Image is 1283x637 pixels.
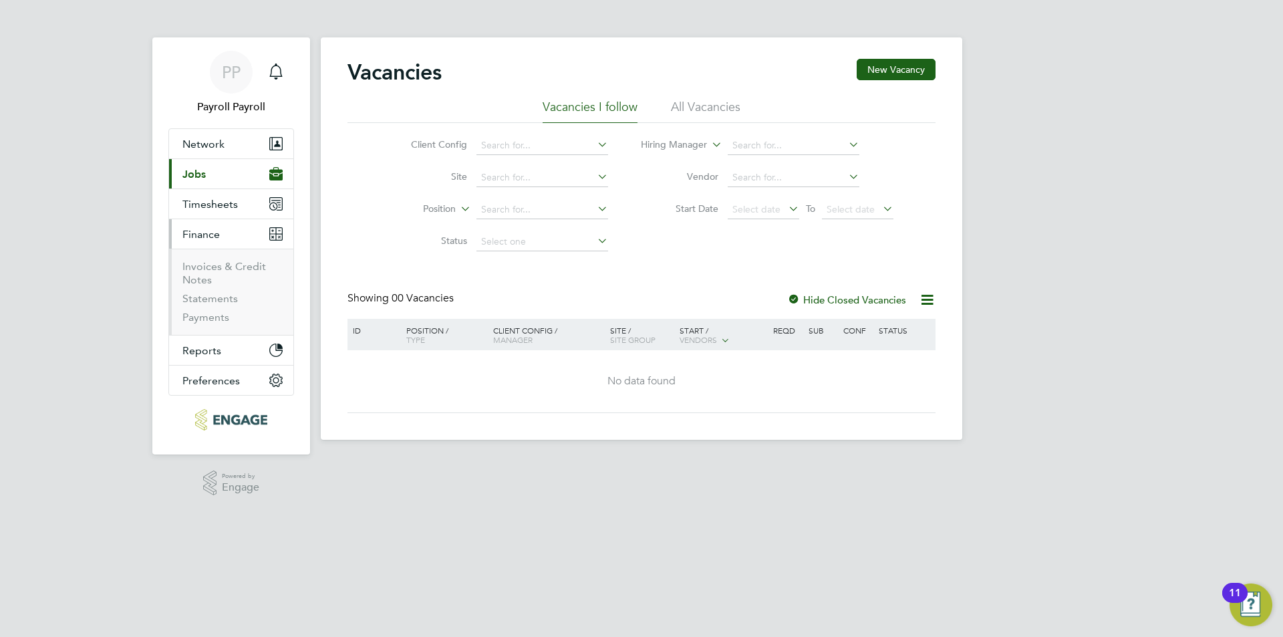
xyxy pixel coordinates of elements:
[857,59,936,80] button: New Vacancy
[182,292,238,305] a: Statements
[182,311,229,324] a: Payments
[347,59,442,86] h2: Vacancies
[728,136,859,155] input: Search for...
[728,168,859,187] input: Search for...
[671,99,740,123] li: All Vacancies
[182,138,225,150] span: Network
[770,319,805,342] div: Reqd
[1230,584,1272,626] button: Open Resource Center, 11 new notifications
[169,366,293,395] button: Preferences
[390,235,467,247] label: Status
[827,203,875,215] span: Select date
[349,319,396,342] div: ID
[787,293,906,306] label: Hide Closed Vacancies
[607,319,677,351] div: Site /
[169,159,293,188] button: Jobs
[182,198,238,211] span: Timesheets
[182,228,220,241] span: Finance
[182,374,240,387] span: Preferences
[169,129,293,158] button: Network
[169,219,293,249] button: Finance
[349,374,934,388] div: No data found
[490,319,607,351] div: Client Config /
[168,409,294,430] a: Go to home page
[392,291,454,305] span: 00 Vacancies
[676,319,770,352] div: Start /
[1229,593,1241,610] div: 11
[222,471,259,482] span: Powered by
[476,168,608,187] input: Search for...
[203,471,260,496] a: Powered byEngage
[840,319,875,342] div: Conf
[406,334,425,345] span: Type
[182,168,206,180] span: Jobs
[169,249,293,335] div: Finance
[875,319,934,342] div: Status
[610,334,656,345] span: Site Group
[182,344,221,357] span: Reports
[390,170,467,182] label: Site
[493,334,533,345] span: Manager
[347,291,456,305] div: Showing
[152,37,310,455] nav: Main navigation
[222,482,259,493] span: Engage
[222,63,241,81] span: PP
[168,51,294,115] a: PPPayroll Payroll
[195,409,267,430] img: txmrecruit-logo-retina.png
[805,319,840,342] div: Sub
[168,99,294,115] span: Payroll Payroll
[390,138,467,150] label: Client Config
[802,200,819,217] span: To
[182,260,266,286] a: Invoices & Credit Notes
[641,170,718,182] label: Vendor
[630,138,707,152] label: Hiring Manager
[732,203,780,215] span: Select date
[680,334,717,345] span: Vendors
[476,233,608,251] input: Select one
[476,201,608,219] input: Search for...
[543,99,637,123] li: Vacancies I follow
[379,203,456,216] label: Position
[476,136,608,155] input: Search for...
[169,336,293,365] button: Reports
[641,203,718,215] label: Start Date
[396,319,490,351] div: Position /
[169,189,293,219] button: Timesheets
